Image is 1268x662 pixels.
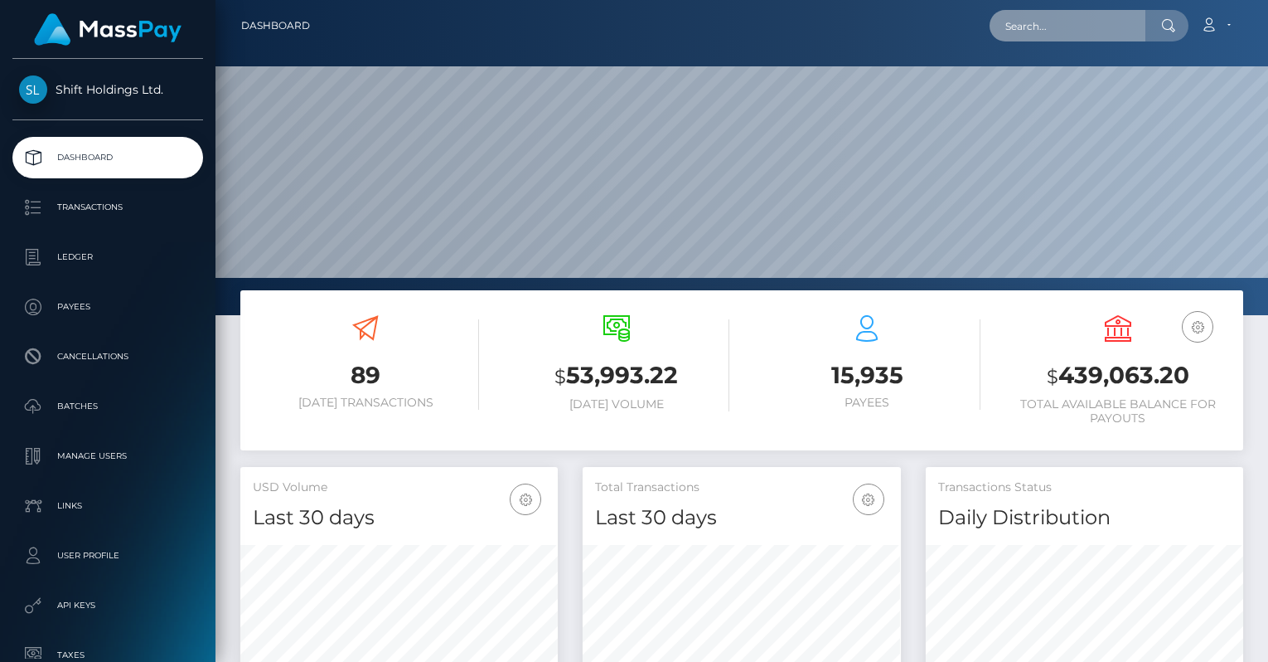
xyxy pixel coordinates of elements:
p: Batches [19,394,196,419]
p: API Keys [19,593,196,618]
p: Transactions [19,195,196,220]
a: Manage Users [12,436,203,477]
span: Shift Holdings Ltd. [12,82,203,97]
h6: [DATE] Transactions [253,396,479,410]
h3: 15,935 [754,359,980,392]
a: Dashboard [12,137,203,178]
h3: 439,063.20 [1005,359,1232,393]
p: Links [19,494,196,518]
a: Links [12,485,203,527]
h4: Daily Distribution [938,504,1231,533]
img: MassPay Logo [34,13,181,46]
p: Dashboard [19,145,196,170]
h5: Total Transactions [595,479,888,496]
a: Batches [12,386,203,427]
a: API Keys [12,585,203,626]
h5: Transactions Status [938,479,1231,496]
h5: USD Volume [253,479,545,496]
p: Payees [19,294,196,319]
input: Search... [990,10,1145,41]
a: Cancellations [12,336,203,377]
h6: Payees [754,396,980,410]
h6: [DATE] Volume [504,397,730,411]
small: $ [1047,365,1058,388]
p: User Profile [19,543,196,568]
h4: Last 30 days [595,504,888,533]
a: User Profile [12,535,203,577]
a: Payees [12,286,203,328]
a: Transactions [12,187,203,228]
small: $ [554,365,566,388]
a: Dashboard [241,8,310,43]
p: Cancellations [19,344,196,369]
h4: Last 30 days [253,504,545,533]
h3: 89 [253,359,479,392]
p: Ledger [19,245,196,270]
h3: 53,993.22 [504,359,730,393]
img: Shift Holdings Ltd. [19,75,47,104]
h6: Total Available Balance for Payouts [1005,397,1232,426]
p: Manage Users [19,444,196,469]
a: Ledger [12,236,203,278]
